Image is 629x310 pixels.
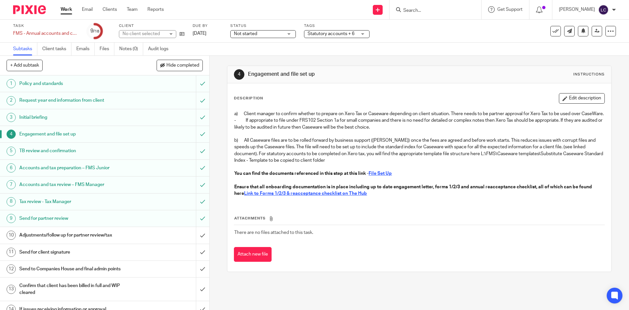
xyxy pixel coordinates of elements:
[7,79,16,88] div: 1
[19,163,133,173] h1: Accounts and tax preparation – FMS Junior
[7,163,16,173] div: 6
[127,6,138,13] a: Team
[19,264,133,274] h1: Send to Companies House and final admin points
[234,117,604,131] p: - If appropriate to file under FRS102 Section 1a for small companies and there is no need for det...
[7,96,16,105] div: 2
[497,7,523,12] span: Get Support
[403,8,462,14] input: Search
[234,217,266,220] span: Attachments
[19,230,133,240] h1: Adjustments/follow up for partner review/tax
[100,43,114,55] a: Files
[61,6,72,13] a: Work
[157,60,203,71] button: Hide completed
[234,185,593,196] strong: Ensure that all onboarding documentation is in place including up to date engagement letter, form...
[7,113,16,122] div: 3
[13,43,37,55] a: Subtasks
[76,43,95,55] a: Emails
[193,31,206,36] span: [DATE]
[234,137,604,164] p: b) All Caseware files are to be rolled forward by business support ([PERSON_NAME]) once the fees ...
[147,6,164,13] a: Reports
[7,231,16,240] div: 10
[19,146,133,156] h1: TB review and confirmation
[119,23,184,29] label: Client
[573,72,605,77] div: Instructions
[82,6,93,13] a: Email
[13,23,79,29] label: Task
[7,248,16,257] div: 11
[19,214,133,223] h1: Send for partner review
[19,180,133,190] h1: Accounts and tax review – FMS Manager
[559,6,595,13] p: [PERSON_NAME]
[234,69,244,80] div: 4
[119,43,143,55] a: Notes (0)
[13,30,79,37] div: FMS - Annual accounts and corporation tax - [DATE]
[148,43,173,55] a: Audit logs
[308,31,354,36] span: Statutory accounts + 6
[234,111,604,117] p: a) Client manager to confirm whether to prepare on Xero Tax or Caseware depending on client situa...
[304,23,370,29] label: Tags
[7,264,16,274] div: 12
[230,23,296,29] label: Status
[7,147,16,156] div: 5
[90,27,99,35] div: 9
[103,6,117,13] a: Clients
[13,5,46,14] img: Pixie
[234,171,369,176] strong: You can find the documents referenced in this step at this link -
[19,129,133,139] h1: Engagement and file set up
[7,180,16,189] div: 7
[234,31,257,36] span: Not started
[19,281,133,298] h1: Confirm that client has been billed in full and WIP cleared
[7,197,16,206] div: 8
[234,247,272,262] button: Attach new file
[166,63,199,68] span: Hide completed
[93,30,99,33] small: /18
[123,31,165,37] div: No client selected
[193,23,222,29] label: Due by
[13,30,79,37] div: FMS - Annual accounts and corporation tax - December 2024
[19,95,133,105] h1: Request year end information from client
[234,230,313,235] span: There are no files attached to this task.
[7,130,16,139] div: 4
[7,60,43,71] button: + Add subtask
[369,171,392,176] a: File Set Up
[19,113,133,122] h1: Initial briefing
[19,247,133,257] h1: Send for client signature
[234,96,263,101] p: Description
[7,214,16,223] div: 9
[598,5,609,15] img: svg%3E
[7,285,16,294] div: 13
[19,197,133,207] h1: Tax review - Tax Manager
[19,79,133,89] h1: Policy and standards
[248,71,433,78] h1: Engagement and file set up
[244,191,367,196] a: Link to Forms 1/2/3 & reacceptance checklist on The Hub
[559,93,605,104] button: Edit description
[42,43,71,55] a: Client tasks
